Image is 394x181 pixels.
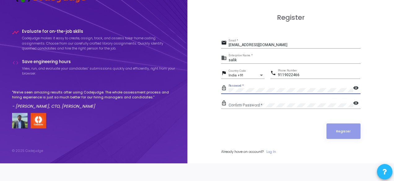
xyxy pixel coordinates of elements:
input: Enterprise Name [229,58,361,62]
h4: Evaluate for on-the-job skills [22,29,176,34]
mat-icon: business [221,55,229,62]
h4: Save engineering hours [22,59,176,64]
span: India +91 [229,73,243,77]
mat-icon: visibility [353,100,361,107]
a: Log In [266,149,276,154]
i: code [12,59,19,66]
h3: Register [221,14,361,22]
p: Codejudge makes it easy to create, assign, track, and assess take-home coding assignments. Choose... [22,36,176,51]
p: View, run, and evaluate your candidates’ submissions quickly and efficiently, right from your bro... [22,66,176,76]
img: user image [12,113,28,128]
mat-icon: email [221,40,229,47]
img: company-logo [31,113,46,128]
button: Register [326,123,361,139]
em: - [PERSON_NAME], CTO, [PERSON_NAME] [12,103,95,109]
span: Already have an account? [221,149,264,154]
input: Email [229,43,361,47]
mat-icon: lock_outline [221,85,229,92]
p: "We've seen amazing results after using Codejudge. The whole assessment process and hiring experi... [12,90,176,100]
mat-icon: lock_outline [221,100,229,107]
mat-icon: phone [270,70,278,77]
mat-icon: visibility [353,85,361,92]
mat-icon: flag [221,70,229,77]
i: timeline [12,29,19,36]
input: Phone Number [278,73,360,77]
div: © 2025 Codejudge [12,148,43,153]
